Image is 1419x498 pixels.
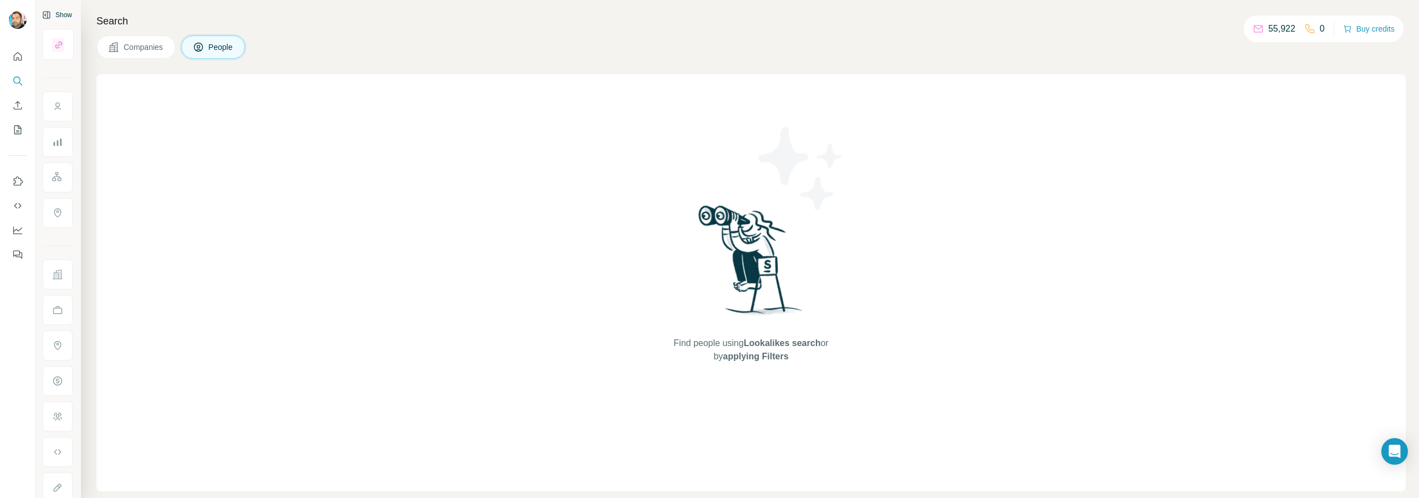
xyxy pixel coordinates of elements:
p: 0 [1320,22,1325,35]
button: Quick start [9,47,27,67]
button: Buy credits [1343,21,1395,37]
span: Lookalikes search [744,338,821,348]
span: applying Filters [723,352,788,361]
p: 55,922 [1268,22,1295,35]
span: People [208,42,234,53]
span: Companies [124,42,164,53]
button: My lists [9,120,27,140]
h4: Search [96,13,1406,29]
button: Dashboard [9,220,27,240]
button: Search [9,71,27,91]
button: Show [34,7,80,23]
img: Avatar [9,11,27,29]
button: Use Surfe API [9,196,27,216]
div: Open Intercom Messenger [1381,438,1408,465]
span: Find people using or by [662,337,840,363]
img: Surfe Illustration - Woman searching with binoculars [693,202,809,326]
button: Feedback [9,245,27,265]
button: Enrich CSV [9,95,27,115]
button: Use Surfe on LinkedIn [9,171,27,191]
img: Surfe Illustration - Stars [751,119,851,218]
